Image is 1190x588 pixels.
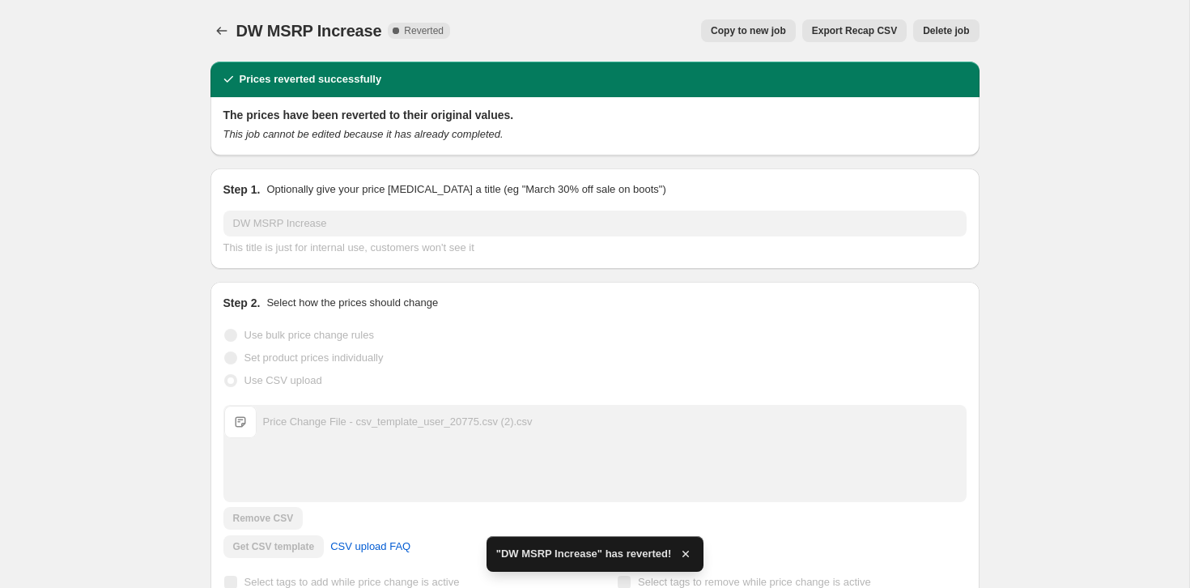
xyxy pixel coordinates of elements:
span: Delete job [923,24,969,37]
i: This job cannot be edited because it has already completed. [223,128,504,140]
button: Delete job [913,19,979,42]
input: 30% off holiday sale [223,211,967,236]
span: DW MSRP Increase [236,22,382,40]
h2: Step 1. [223,181,261,198]
div: Price Change File - csv_template_user_20775.csv (2).csv [263,414,533,430]
span: "DW MSRP Increase" has reverted! [496,546,672,562]
span: Set product prices individually [244,352,384,364]
span: Export Recap CSV [812,24,897,37]
button: Price change jobs [210,19,233,42]
button: Copy to new job [701,19,796,42]
span: CSV upload FAQ [330,539,410,555]
span: Copy to new job [711,24,786,37]
span: Reverted [404,24,444,37]
span: Use CSV upload [244,374,322,386]
span: Select tags to remove while price change is active [638,576,871,588]
span: This title is just for internal use, customers won't see it [223,241,474,254]
h2: Step 2. [223,295,261,311]
a: CSV upload FAQ [321,534,420,560]
p: Select how the prices should change [266,295,438,311]
h2: The prices have been reverted to their original values. [223,107,967,123]
span: Select tags to add while price change is active [244,576,460,588]
h2: Prices reverted successfully [240,71,382,87]
button: Export Recap CSV [802,19,907,42]
p: Optionally give your price [MEDICAL_DATA] a title (eg "March 30% off sale on boots") [266,181,665,198]
span: Use bulk price change rules [244,329,374,341]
